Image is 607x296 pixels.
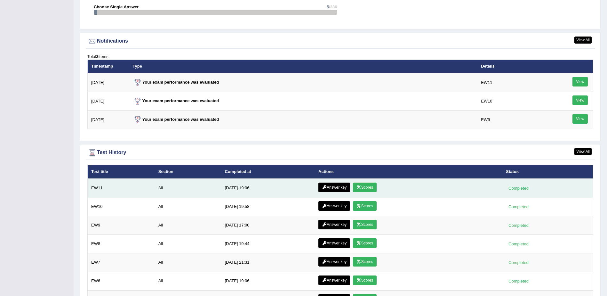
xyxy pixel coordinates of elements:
a: Scores [353,275,377,285]
th: Test title [88,165,155,179]
td: EW9 [88,216,155,234]
th: Actions [315,165,502,179]
div: Completed [506,222,531,229]
span: /336 [329,4,337,9]
td: EW10 [88,197,155,216]
a: Answer key [318,201,350,211]
th: Section [155,165,221,179]
strong: Your exam performance was evaluated [133,98,219,103]
div: Completed [506,259,531,266]
th: Completed at [221,165,315,179]
th: Status [502,165,593,179]
div: Completed [506,203,531,210]
strong: Choose Single Answer [94,4,139,9]
td: EW9 [477,111,555,129]
a: View [572,114,588,124]
a: Answer key [318,183,350,192]
td: EW6 [88,272,155,290]
td: EW8 [88,234,155,253]
td: All [155,234,221,253]
th: Details [477,60,555,73]
a: View All [574,148,592,155]
a: Scores [353,201,377,211]
div: Notifications [87,37,593,46]
td: EW10 [477,92,555,111]
td: [DATE] 21:31 [221,253,315,272]
th: Type [129,60,478,73]
td: [DATE] 19:58 [221,197,315,216]
td: [DATE] 19:44 [221,234,315,253]
a: Answer key [318,238,350,248]
td: [DATE] [88,73,129,92]
td: [DATE] [88,111,129,129]
span: 5 [327,4,329,9]
td: EW7 [88,253,155,272]
th: Timestamp [88,60,129,73]
div: Completed [506,278,531,284]
a: Answer key [318,275,350,285]
a: View [572,77,588,86]
td: EW11 [88,179,155,198]
td: All [155,272,221,290]
strong: Your exam performance was evaluated [133,80,219,85]
td: All [155,179,221,198]
td: All [155,197,221,216]
td: [DATE] 19:06 [221,179,315,198]
td: [DATE] [88,92,129,111]
td: [DATE] 19:06 [221,272,315,290]
td: [DATE] 17:00 [221,216,315,234]
td: All [155,253,221,272]
a: Scores [353,220,377,229]
b: 3 [96,54,98,59]
td: All [155,216,221,234]
div: Completed [506,185,531,192]
a: Scores [353,238,377,248]
strong: Your exam performance was evaluated [133,117,219,122]
div: Completed [506,241,531,247]
a: Scores [353,183,377,192]
div: Total items. [87,53,593,60]
a: View All [574,37,592,44]
a: View [572,95,588,105]
div: Test History [87,148,593,158]
a: Answer key [318,220,350,229]
a: Answer key [318,257,350,267]
td: EW11 [477,73,555,92]
a: Scores [353,257,377,267]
